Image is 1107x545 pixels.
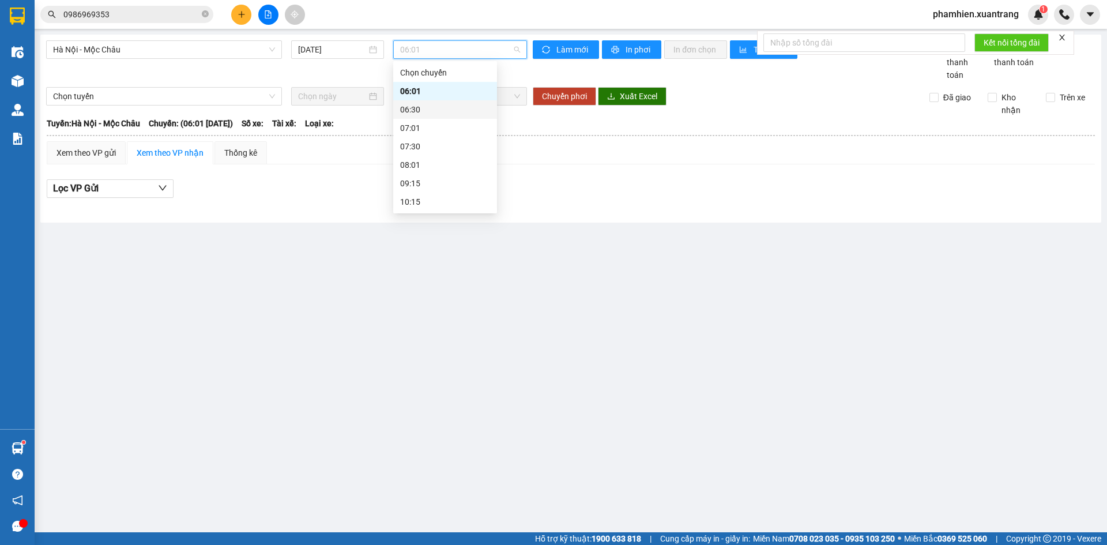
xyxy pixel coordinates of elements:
strong: 0369 525 060 [937,534,987,543]
button: Lọc VP Gửi [47,179,174,198]
div: Chọn chuyến [400,66,490,79]
span: close-circle [202,9,209,20]
input: Nhập số tổng đài [763,33,965,52]
div: Chọn chuyến [393,63,497,82]
img: logo-vxr [10,7,25,25]
span: search [48,10,56,18]
span: Lọc VP Gửi [53,181,99,196]
button: aim [285,5,305,25]
input: 15/09/2025 [298,43,367,56]
button: In đơn chọn [664,40,727,59]
span: Lọc Đã thanh toán [942,43,978,81]
span: Kho nhận [997,91,1037,116]
button: Chuyển phơi [533,87,596,106]
button: caret-down [1080,5,1100,25]
img: warehouse-icon [12,75,24,87]
span: 06:01 [400,41,520,58]
span: In phơi [626,43,652,56]
div: 06:30 [400,103,490,116]
strong: 0708 023 035 - 0935 103 250 [789,534,895,543]
span: close-circle [202,10,209,17]
button: bar-chartThống kê [730,40,797,59]
span: message [12,521,23,532]
button: Kết nối tổng đài [974,33,1049,52]
span: caret-down [1085,9,1095,20]
span: Làm mới [556,43,590,56]
span: Miền Bắc [904,532,987,545]
button: plus [231,5,251,25]
div: Thống kê [224,146,257,159]
span: sync [542,46,552,55]
span: Kết nối tổng đài [984,36,1040,49]
img: warehouse-icon [12,46,24,58]
span: printer [611,46,621,55]
div: Xem theo VP nhận [137,146,204,159]
span: question-circle [12,469,23,480]
button: syncLàm mới [533,40,599,59]
span: plus [238,10,246,18]
span: down [158,183,167,193]
img: icon-new-feature [1033,9,1044,20]
span: phamhien.xuantrang [924,7,1028,21]
span: notification [12,495,23,506]
input: Chọn ngày [298,90,367,103]
span: Chuyến: (06:01 [DATE]) [149,117,233,130]
span: Miền Nam [753,532,895,545]
span: close [1058,33,1066,42]
span: bar-chart [739,46,749,55]
span: Hà Nội - Mộc Châu [53,41,275,58]
sup: 1 [22,441,25,444]
img: solution-icon [12,133,24,145]
span: Tài xế: [272,117,296,130]
span: 1 [1041,5,1045,13]
span: aim [291,10,299,18]
div: 10:15 [400,196,490,208]
span: Số xe: [242,117,263,130]
div: 08:01 [400,159,490,171]
sup: 1 [1040,5,1048,13]
div: 09:15 [400,177,490,190]
img: warehouse-icon [12,442,24,454]
span: copyright [1043,535,1051,543]
button: downloadXuất Excel [598,87,667,106]
span: | [650,532,652,545]
button: file-add [258,5,278,25]
strong: 1900 633 818 [592,534,641,543]
span: Loại xe: [305,117,334,130]
img: warehouse-icon [12,104,24,116]
div: 06:01 [400,85,490,97]
b: Tuyến: Hà Nội - Mộc Châu [47,119,140,128]
span: Cung cấp máy in - giấy in: [660,532,750,545]
div: 07:30 [400,140,490,153]
input: Tìm tên, số ĐT hoặc mã đơn [63,8,199,21]
span: Đã giao [939,91,976,104]
span: Trên xe [1055,91,1090,104]
span: file-add [264,10,272,18]
div: 07:01 [400,122,490,134]
span: Chọn tuyến [53,88,275,105]
img: phone-icon [1059,9,1070,20]
span: ⚪️ [898,536,901,541]
button: printerIn phơi [602,40,661,59]
div: Xem theo VP gửi [57,146,116,159]
span: Hỗ trợ kỹ thuật: [535,532,641,545]
span: | [996,532,997,545]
